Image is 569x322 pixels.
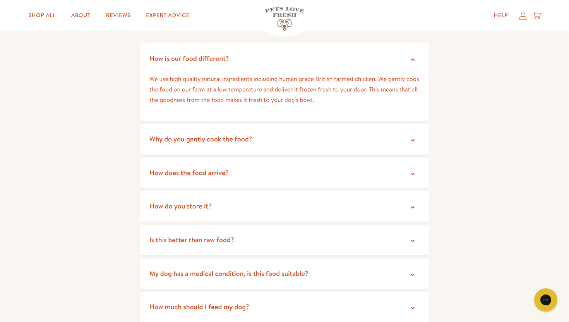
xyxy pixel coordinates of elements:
summary: Is this better than raw food? [140,225,429,255]
span: My dog has a medical condition, is this food suitable? [149,269,308,278]
summary: Why do you gently cook the food? [140,124,429,155]
span: Why do you gently cook the food? [149,134,252,144]
summary: How does the food arrive? [140,158,429,188]
a: Help [488,8,514,23]
iframe: Gorgias live chat messenger [530,286,561,314]
a: Shop All [22,8,62,23]
span: Is this better than raw food? [149,235,234,245]
summary: How is our food different? [140,43,429,74]
a: Reviews [100,8,137,23]
span: How does the food arrive? [149,168,229,177]
span: How do you store it? [149,201,212,211]
a: Expert Advice [140,8,195,23]
a: About [65,8,97,23]
summary: How do you store it? [140,191,429,222]
span: How much should I feed my dog? [149,302,249,312]
img: Pets Love Fresh [265,7,304,31]
span: How is our food different? [149,53,229,63]
p: We use high quality natural ingredients including human grade British farmed chicken. We gently c... [149,74,420,106]
summary: My dog has a medical condition, is this food suitable? [140,258,429,289]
